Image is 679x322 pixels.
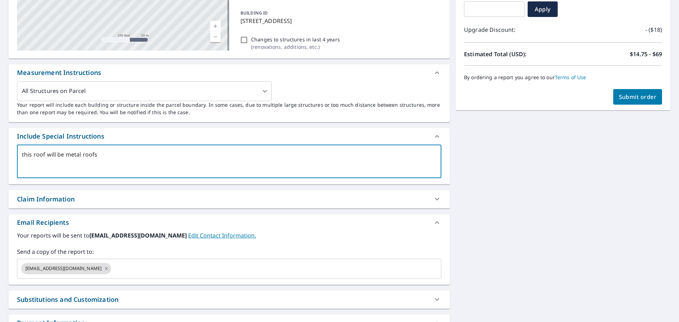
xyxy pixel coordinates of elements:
div: Claim Information [17,194,75,204]
p: Changes to structures in last 4 years [251,36,340,43]
div: Claim Information [8,190,450,208]
b: [EMAIL_ADDRESS][DOMAIN_NAME] [89,232,188,239]
div: [EMAIL_ADDRESS][DOMAIN_NAME] [21,263,111,274]
button: Submit order [613,89,662,105]
a: Current Level 17, Zoom Out [210,31,221,42]
p: Estimated Total (USD): [464,50,563,58]
button: Apply [528,1,558,17]
p: Your report will include each building or structure inside the parcel boundary. In some cases, du... [17,101,441,116]
textarea: this roof will be metal roofs [22,151,436,171]
span: Apply [533,5,552,13]
a: EditContactInfo [188,232,256,239]
a: Current Level 17, Zoom In [210,21,221,31]
div: Substitutions and Customization [8,291,450,309]
div: Email Recipients [8,214,450,231]
p: $14.75 - $69 [630,50,662,58]
div: Measurement Instructions [17,68,101,77]
p: ( renovations, additions, etc. ) [251,43,340,51]
label: Send a copy of the report to: [17,247,441,256]
label: Your reports will be sent to [17,231,441,240]
a: Terms of Use [555,74,586,81]
div: Measurement Instructions [8,64,450,81]
span: [EMAIL_ADDRESS][DOMAIN_NAME] [21,265,106,272]
div: Email Recipients [17,218,69,227]
p: Upgrade Discount: [464,25,563,34]
p: BUILDING ID [240,10,268,16]
p: - ($18) [645,25,662,34]
p: By ordering a report you agree to our [464,74,662,81]
div: Include Special Instructions [17,131,104,141]
div: All Structures on Parcel [17,81,272,101]
p: [STREET_ADDRESS] [240,17,439,25]
div: Include Special Instructions [8,128,450,145]
span: Submit order [619,93,657,101]
div: Substitutions and Customization [17,295,118,304]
